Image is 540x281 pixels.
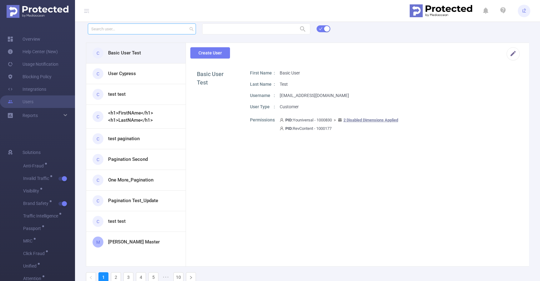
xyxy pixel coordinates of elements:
span: Invalid Traffic [23,176,51,181]
b: PID: [285,118,293,122]
img: Protected Media [7,5,68,18]
a: Integrations [7,83,46,95]
p: First Name [250,70,275,76]
span: Unified [23,264,39,268]
p: Test [280,81,288,88]
h3: Pagination Second [108,156,148,163]
u: 2 Disabled Dimensions Applied [343,118,398,122]
span: Reports [22,113,38,118]
span: Solutions [22,146,41,159]
span: Click Fraud [23,251,47,256]
span: Visibility [23,189,41,193]
i: icon: user [280,118,285,122]
h3: Basic User Test [108,49,141,57]
span: Anti-Fraud [23,164,46,168]
input: Search user... [88,23,196,34]
a: Usage Notification [7,58,58,70]
a: Reports [22,109,38,122]
span: RevContent - 1000177 [280,126,332,131]
h1: Basic User Test [197,70,234,87]
p: Customer [280,104,299,110]
b: PID: [285,126,293,131]
span: C [97,110,99,123]
h3: test pagination [108,135,140,142]
p: Username [250,92,275,99]
a: Help Center (New) [7,45,58,58]
h3: test test [108,218,126,225]
h3: test test [108,91,126,98]
h3: Pagination Test_Update [108,197,158,204]
span: C [97,215,99,228]
span: M [96,236,100,248]
span: IŽ [522,5,526,17]
p: Permissions [250,117,275,123]
i: icon: check [319,27,322,31]
i: icon: right [189,276,193,279]
h3: <h1>FirstNAme</h1> <h1>LastNAme</h1> [108,110,175,124]
p: User Type [250,104,275,110]
span: > [332,118,338,122]
span: C [97,88,99,101]
a: Overview [7,33,40,45]
h3: [PERSON_NAME] Master [108,238,160,246]
span: Traffic Intelligence [23,214,60,218]
i: icon: search [189,27,194,31]
p: Basic User [280,70,300,76]
span: Brand Safety [23,201,51,206]
span: MRC [23,239,35,243]
span: C [97,153,99,166]
span: C [97,195,99,207]
span: C [97,47,99,59]
p: Last Name [250,81,275,88]
span: Youniversal - 1000830 [280,118,398,122]
a: Users [7,95,33,108]
span: Passport [23,226,43,231]
span: C [97,68,99,80]
p: [EMAIL_ADDRESS][DOMAIN_NAME] [280,92,349,99]
span: C [97,174,99,186]
a: Blocking Policy [7,70,52,83]
span: Attention [23,276,43,281]
button: Create User [190,47,230,59]
h3: One More_Pagination [108,176,153,184]
span: C [97,133,99,145]
h3: User Cypress [108,70,136,77]
i: icon: user [280,126,285,130]
i: icon: left [89,276,93,279]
